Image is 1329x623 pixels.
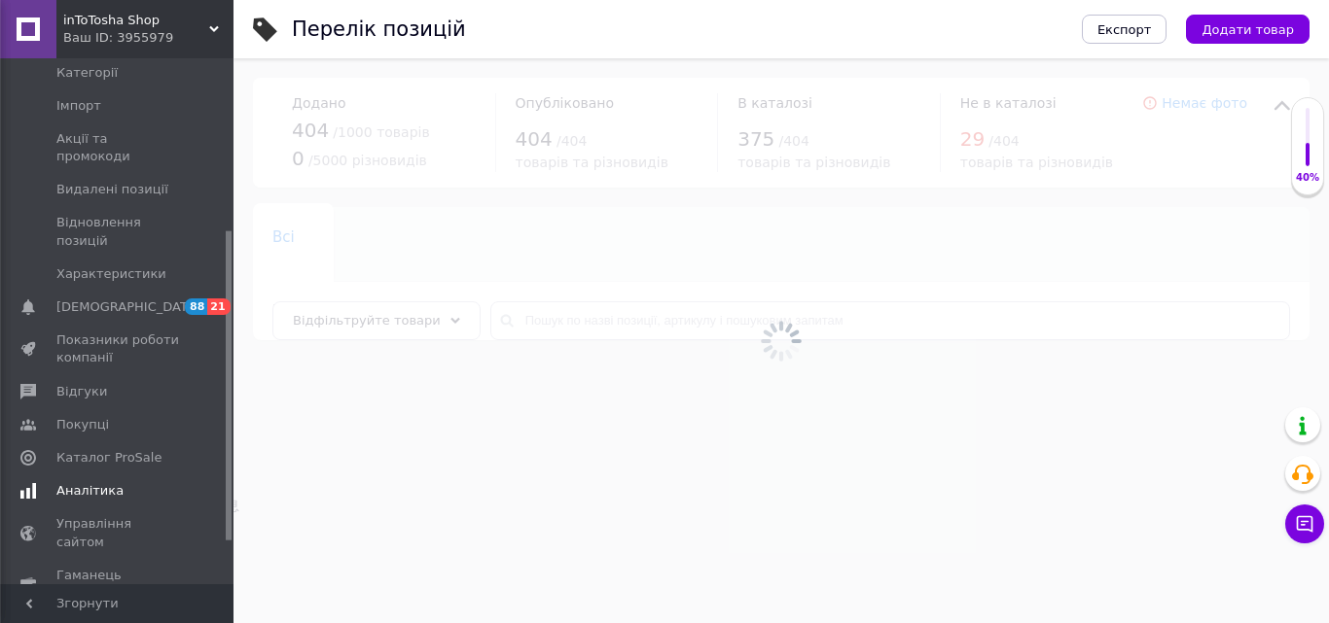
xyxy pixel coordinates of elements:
span: Аналітика [56,482,124,500]
span: Відгуки [56,383,107,400]
span: Категорії [56,64,118,82]
span: Акції та промокоди [56,130,180,165]
span: Покупці [56,416,109,433]
div: Перелік позицій [292,19,466,40]
span: [DEMOGRAPHIC_DATA] [56,298,200,316]
span: Характеристики [56,265,166,283]
span: Каталог ProSale [56,449,162,467]
span: Показники роботи компанії [56,331,180,366]
button: Експорт [1082,15,1167,44]
span: Гаманець компанії [56,567,180,602]
div: Ваш ID: 3955979 [63,29,233,47]
span: Відновлення позицій [56,214,180,249]
span: Додати товар [1202,22,1294,37]
span: inToTosha Shop [63,12,209,29]
span: Імпорт [56,97,101,115]
span: Управління сайтом [56,515,180,550]
span: 88 [185,298,207,315]
button: Чат з покупцем [1285,504,1324,543]
div: 40% [1292,171,1323,185]
span: Експорт [1097,22,1152,37]
button: Додати товар [1186,15,1310,44]
span: Видалені позиції [56,181,168,198]
span: 21 [207,298,230,315]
